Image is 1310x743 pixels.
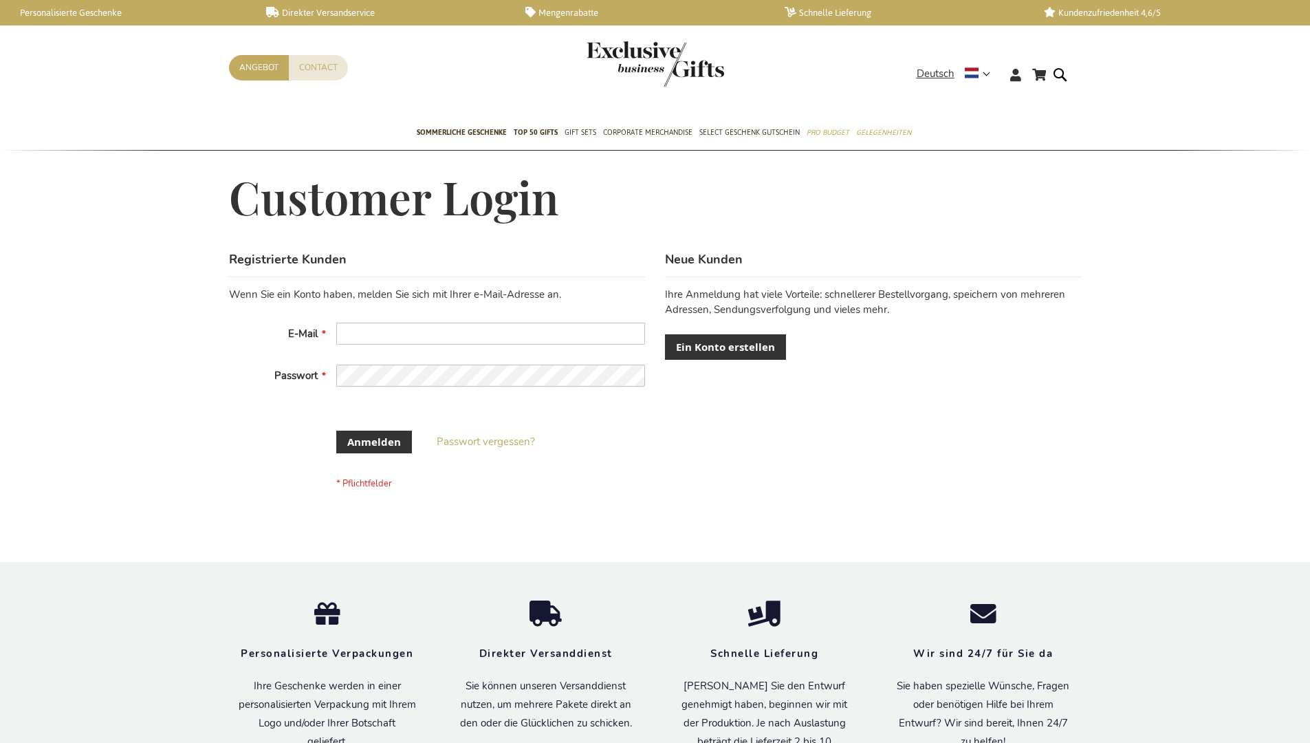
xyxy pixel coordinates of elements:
[336,431,412,453] button: Anmelden
[603,125,692,140] span: Corporate Merchandise
[913,647,1053,660] strong: Wir sind 24/7 für Sie da
[514,125,558,140] span: TOP 50 Gifts
[229,55,289,80] a: Angebot
[417,125,507,140] span: Sommerliche geschenke
[437,435,535,449] a: Passwort vergessen?
[514,116,558,151] a: TOP 50 Gifts
[603,116,692,151] a: Corporate Merchandise
[437,435,535,449] span: Passwort vergessen?
[785,7,1022,19] a: Schnelle Lieferung
[288,327,318,341] span: E-Mail
[229,288,645,302] div: Wenn Sie ein Konto haben, melden Sie sich mit Ihrer e-Mail-Adresse an.
[676,340,775,354] span: Ein Konto erstellen
[347,435,401,449] span: Anmelden
[565,116,596,151] a: Gift Sets
[1044,7,1281,19] a: Kundenzufriedenheit 4,6/5
[479,647,613,660] strong: Direkter Versanddienst
[241,647,413,660] strong: Personalisierte Verpackungen
[699,116,800,151] a: Select Geschenk Gutschein
[587,41,655,87] a: store logo
[665,334,786,360] a: Ein Konto erstellen
[856,125,911,140] span: Gelegenheiten
[710,647,818,660] strong: Schnelle Lieferung
[565,125,596,140] span: Gift Sets
[7,7,244,19] a: Personalisierte Geschenke
[274,369,318,383] span: Passwort
[917,66,954,82] span: Deutsch
[336,323,645,345] input: E-Mail
[665,251,743,268] strong: Neue Kunden
[665,288,1081,317] p: Ihre Anmeldung hat viele Vorteile: schnellerer Bestellvorgang, speichern von mehreren Adressen, S...
[807,116,849,151] a: Pro Budget
[856,116,911,151] a: Gelegenheiten
[229,167,559,226] span: Customer Login
[229,251,347,268] strong: Registrierte Kunden
[457,677,635,733] p: Sie können unseren Versanddienst nutzen, um mehrere Pakete direkt an den oder die Glücklichen zu ...
[417,116,507,151] a: Sommerliche geschenke
[289,55,348,80] a: Contact
[699,125,800,140] span: Select Geschenk Gutschein
[587,41,724,87] img: Exclusive Business gifts logo
[807,125,849,140] span: Pro Budget
[525,7,763,19] a: Mengenrabatte
[266,7,503,19] a: Direkter Versandservice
